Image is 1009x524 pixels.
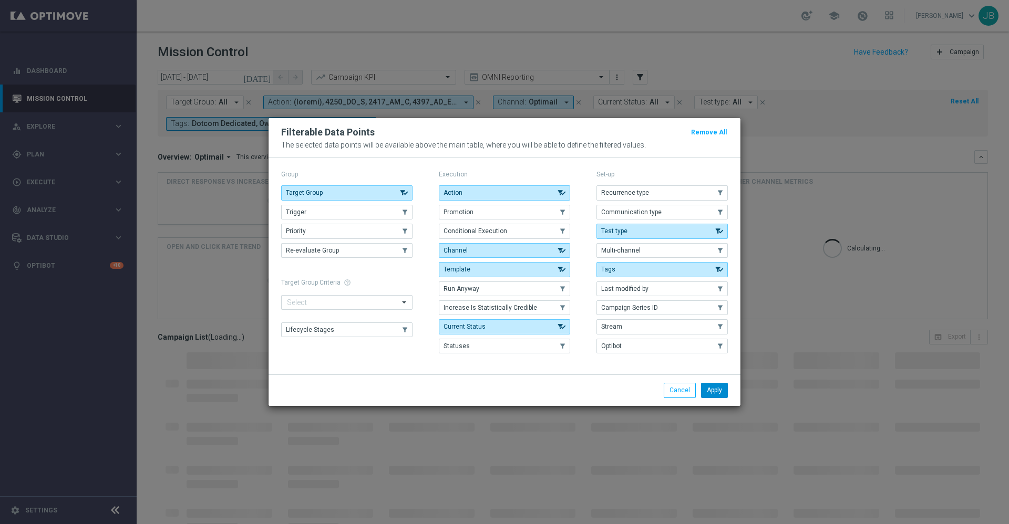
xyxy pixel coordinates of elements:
[281,205,413,219] button: Trigger
[444,247,468,254] span: Channel
[596,243,728,258] button: Multi-channel
[444,189,462,196] span: Action
[596,205,728,219] button: Communication type
[281,243,413,258] button: Re-evaluate Group
[601,304,658,311] span: Campaign Series ID
[596,281,728,296] button: Last modified by
[281,141,728,149] p: The selected data points will be available above the main table, where you will be able to define...
[601,323,622,330] span: Stream
[439,262,570,277] button: Template
[286,326,334,333] span: Lifecycle Stages
[286,208,306,216] span: Trigger
[439,319,570,334] button: Current Status
[281,185,413,200] button: Target Group
[596,319,728,334] button: Stream
[281,279,413,286] h1: Target Group Criteria
[596,224,728,238] button: Test type
[601,266,615,273] span: Tags
[281,126,375,139] h2: Filterable Data Points
[664,383,696,397] button: Cancel
[439,224,570,238] button: Conditional Execution
[444,304,537,311] span: Increase Is Statistically Credible
[439,243,570,258] button: Channel
[596,339,728,353] button: Optibot
[444,285,479,292] span: Run Anyway
[439,281,570,296] button: Run Anyway
[286,189,323,196] span: Target Group
[601,285,648,292] span: Last modified by
[690,127,728,138] button: Remove All
[281,170,413,179] p: Group
[439,205,570,219] button: Promotion
[596,185,728,200] button: Recurrence type
[601,342,622,350] span: Optibot
[439,170,570,179] p: Execution
[281,322,413,337] button: Lifecycle Stages
[601,189,649,196] span: Recurrence type
[444,323,486,330] span: Current Status
[601,227,627,235] span: Test type
[444,266,470,273] span: Template
[286,247,339,254] span: Re-evaluate Group
[701,383,728,397] button: Apply
[439,300,570,315] button: Increase Is Statistically Credible
[444,227,507,235] span: Conditional Execution
[601,247,641,254] span: Multi-channel
[439,339,570,353] button: Statuses
[444,342,470,350] span: Statuses
[281,224,413,238] button: Priority
[439,185,570,200] button: Action
[596,262,728,277] button: Tags
[444,208,473,216] span: Promotion
[596,300,728,315] button: Campaign Series ID
[344,279,351,286] span: help_outline
[601,208,662,216] span: Communication type
[596,170,728,179] p: Set-up
[286,227,306,235] span: Priority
